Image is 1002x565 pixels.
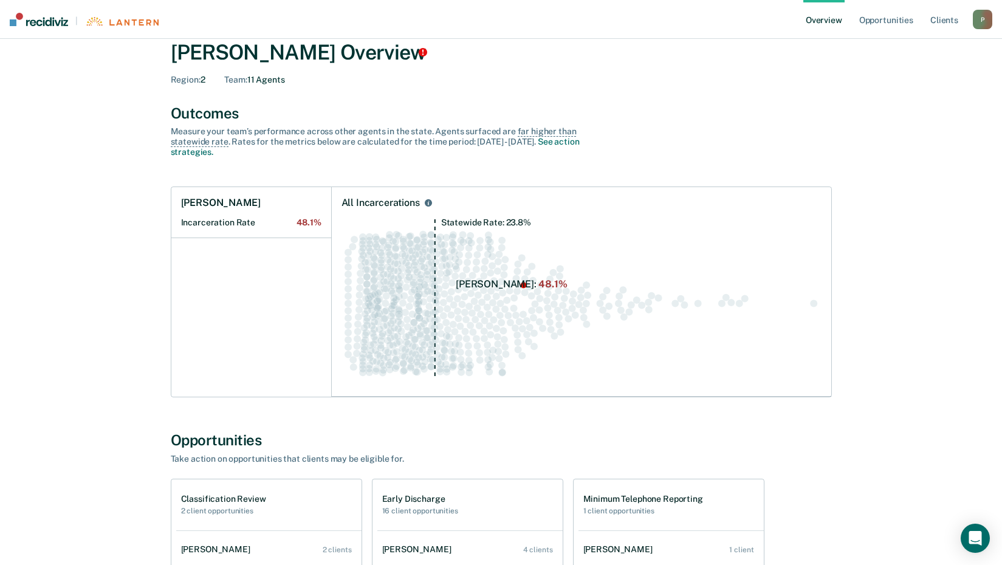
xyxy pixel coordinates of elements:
[171,75,201,84] span: Region :
[181,544,255,555] div: [PERSON_NAME]
[10,13,159,26] a: |
[85,17,159,26] img: Lantern
[171,137,580,157] a: See action strategies.
[171,431,832,449] div: Opportunities
[181,507,266,515] h2: 2 client opportunities
[171,126,596,157] div: Measure your team’s performance across other agent s in the state. Agent s surfaced are . Rates f...
[583,494,703,504] h1: Minimum Telephone Reporting
[181,217,321,228] h2: Incarceration Rate
[68,16,85,26] span: |
[323,546,352,554] div: 2 clients
[583,507,703,515] h2: 1 client opportunities
[341,219,822,387] div: Swarm plot of all incarceration rates in the state for ALL caseloads, highlighting values of 48.1...
[417,47,428,58] div: Tooltip anchor
[583,544,657,555] div: [PERSON_NAME]
[224,75,284,85] div: 11 Agents
[382,507,458,515] h2: 16 client opportunities
[181,494,266,504] h1: Classification Review
[171,40,832,65] div: [PERSON_NAME] Overview
[441,217,530,227] tspan: Statewide Rate: 23.8%
[171,187,331,238] a: [PERSON_NAME]Incarceration Rate48.1%
[224,75,247,84] span: Team :
[297,217,321,228] span: 48.1%
[961,524,990,553] div: Open Intercom Messenger
[382,544,456,555] div: [PERSON_NAME]
[171,454,596,464] div: Take action on opportunities that clients may be eligible for.
[181,197,261,209] h1: [PERSON_NAME]
[171,126,577,147] span: far higher than statewide rate
[523,546,553,554] div: 4 clients
[10,13,68,26] img: Recidiviz
[422,197,434,209] button: All Incarcerations
[341,197,420,209] div: All Incarcerations
[382,494,458,504] h1: Early Discharge
[171,104,832,122] div: Outcomes
[973,10,992,29] button: P
[729,546,753,554] div: 1 client
[171,75,205,85] div: 2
